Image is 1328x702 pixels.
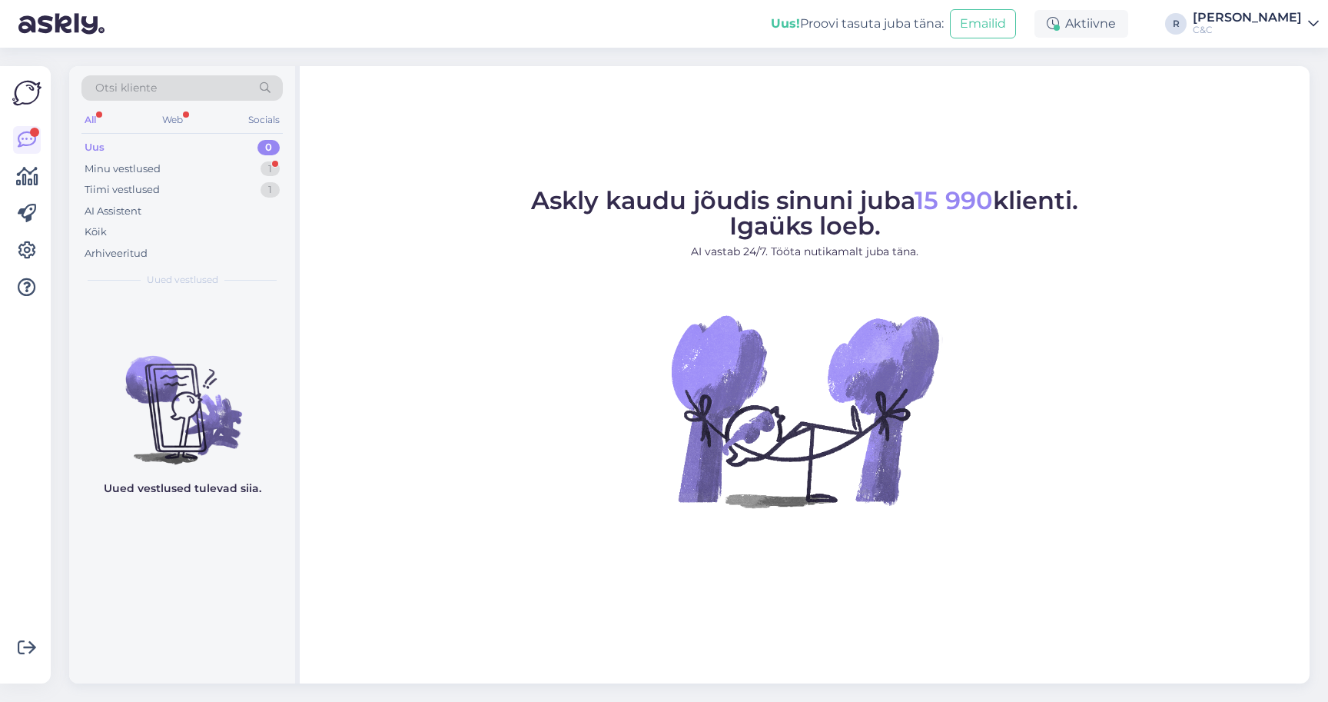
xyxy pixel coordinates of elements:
[104,481,261,497] p: Uued vestlused tulevad siia.
[1165,13,1187,35] div: R
[85,246,148,261] div: Arhiveeritud
[1034,10,1128,38] div: Aktiivne
[261,161,280,177] div: 1
[85,182,160,198] div: Tiimi vestlused
[666,272,943,549] img: No Chat active
[81,110,99,130] div: All
[771,16,800,31] b: Uus!
[147,273,218,287] span: Uued vestlused
[771,15,944,33] div: Proovi tasuta juba täna:
[950,9,1016,38] button: Emailid
[531,185,1078,241] span: Askly kaudu jõudis sinuni juba klienti. Igaüks loeb.
[245,110,283,130] div: Socials
[257,140,280,155] div: 0
[85,225,107,240] div: Kõik
[12,78,41,108] img: Askly Logo
[95,80,157,96] span: Otsi kliente
[1193,24,1302,36] div: C&C
[1193,12,1319,36] a: [PERSON_NAME]C&C
[159,110,186,130] div: Web
[915,185,993,215] span: 15 990
[1193,12,1302,24] div: [PERSON_NAME]
[531,244,1078,260] p: AI vastab 24/7. Tööta nutikamalt juba täna.
[85,204,141,219] div: AI Assistent
[85,161,161,177] div: Minu vestlused
[85,140,105,155] div: Uus
[261,182,280,198] div: 1
[69,328,295,467] img: No chats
